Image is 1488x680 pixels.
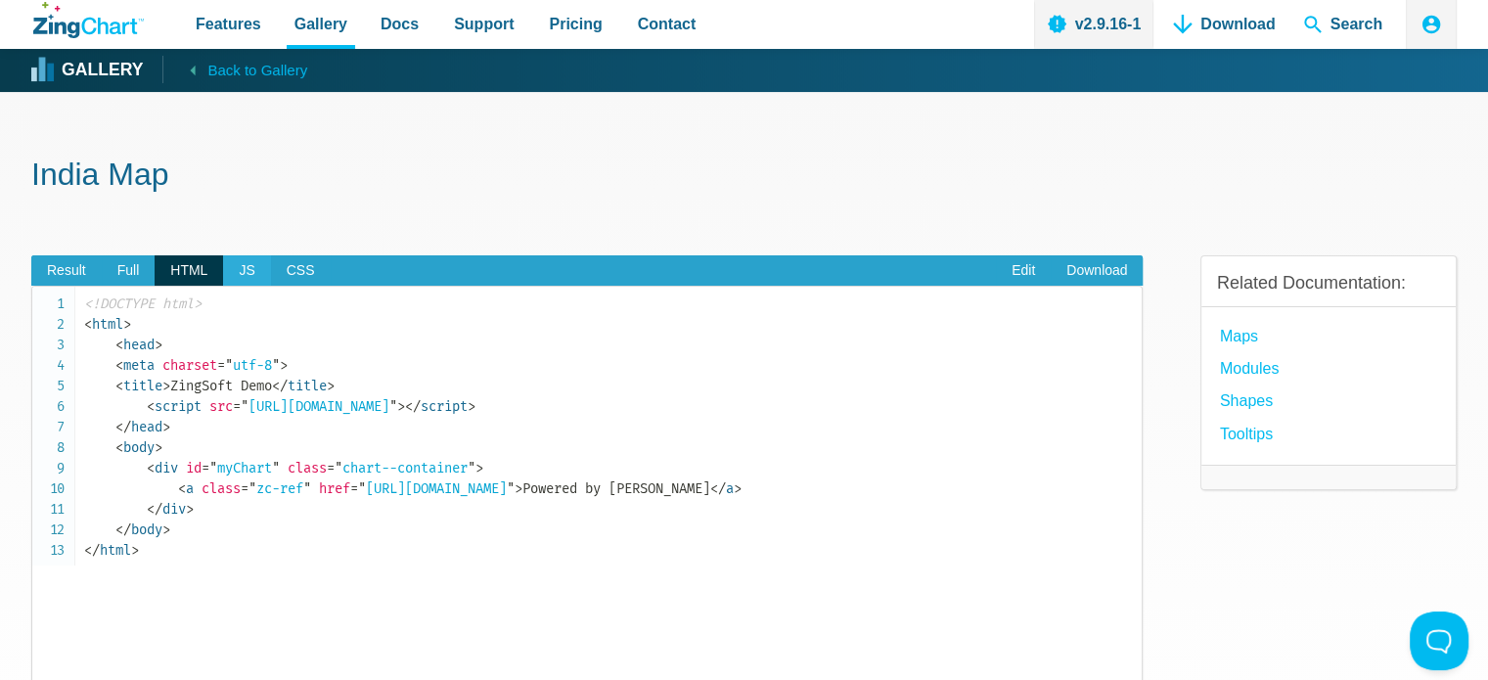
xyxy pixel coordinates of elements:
[115,337,155,353] span: head
[515,480,522,497] span: >
[1220,323,1258,349] a: Maps
[84,316,123,333] span: html
[155,255,223,287] span: HTML
[84,294,1142,561] code: ZingSoft Demo Powered by [PERSON_NAME]
[381,11,419,37] span: Docs
[115,521,162,538] span: body
[241,398,248,415] span: "
[223,255,270,287] span: JS
[288,460,327,476] span: class
[196,11,261,37] span: Features
[115,419,131,435] span: </
[123,316,131,333] span: >
[241,480,248,497] span: =
[468,398,475,415] span: >
[294,11,347,37] span: Gallery
[62,62,143,79] strong: Gallery
[225,357,233,374] span: "
[454,11,514,37] span: Support
[84,316,92,333] span: <
[102,255,156,287] span: Full
[147,398,202,415] span: script
[1220,421,1273,447] a: Tooltips
[217,357,225,374] span: =
[186,501,194,518] span: >
[233,398,241,415] span: =
[115,357,123,374] span: <
[280,357,288,374] span: >
[155,337,162,353] span: >
[405,398,468,415] span: script
[350,480,358,497] span: =
[147,501,186,518] span: div
[178,480,194,497] span: a
[405,398,421,415] span: </
[209,460,217,476] span: "
[327,460,335,476] span: =
[248,480,256,497] span: "
[303,480,311,497] span: "
[155,439,162,456] span: >
[1410,612,1468,670] iframe: Toggle Customer Support
[115,378,123,394] span: <
[31,155,1457,199] h1: India Map
[734,480,742,497] span: >
[272,357,280,374] span: "
[131,542,139,559] span: >
[115,357,155,374] span: meta
[389,398,397,415] span: "
[272,378,327,394] span: title
[233,398,397,415] span: [URL][DOMAIN_NAME]
[162,378,170,394] span: >
[33,2,144,38] a: ZingChart Logo. Click to return to the homepage
[202,480,241,497] span: class
[162,419,170,435] span: >
[241,480,311,497] span: zc-ref
[84,542,100,559] span: </
[115,419,162,435] span: head
[115,439,123,456] span: <
[115,521,131,538] span: </
[335,460,342,476] span: "
[209,398,233,415] span: src
[327,460,475,476] span: chart--container
[186,460,202,476] span: id
[31,255,102,287] span: Result
[475,460,483,476] span: >
[217,357,280,374] span: utf-8
[202,460,280,476] span: myChart
[162,56,307,83] a: Back to Gallery
[202,460,209,476] span: =
[468,460,475,476] span: "
[710,480,726,497] span: </
[710,480,734,497] span: a
[1220,387,1273,414] a: Shapes
[207,58,307,83] span: Back to Gallery
[84,295,202,312] span: <!DOCTYPE html>
[507,480,515,497] span: "
[350,480,515,497] span: [URL][DOMAIN_NAME]
[115,337,123,353] span: <
[358,480,366,497] span: "
[147,501,162,518] span: </
[996,255,1051,287] a: Edit
[33,56,143,85] a: Gallery
[549,11,602,37] span: Pricing
[147,398,155,415] span: <
[147,460,155,476] span: <
[272,378,288,394] span: </
[271,255,331,287] span: CSS
[319,480,350,497] span: href
[115,439,155,456] span: body
[115,378,162,394] span: title
[1220,355,1279,382] a: modules
[397,398,405,415] span: >
[162,521,170,538] span: >
[162,357,217,374] span: charset
[1217,272,1440,295] h3: Related Documentation:
[638,11,697,37] span: Contact
[1051,255,1143,287] a: Download
[178,480,186,497] span: <
[147,460,178,476] span: div
[84,542,131,559] span: html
